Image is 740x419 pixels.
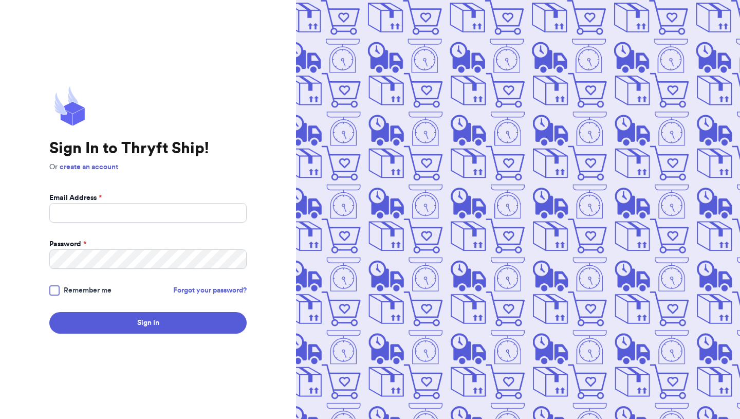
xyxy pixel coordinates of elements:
[49,239,86,249] label: Password
[64,285,112,296] span: Remember me
[60,163,118,171] a: create an account
[49,139,247,158] h1: Sign In to Thryft Ship!
[49,193,102,203] label: Email Address
[49,162,247,172] p: Or
[173,285,247,296] a: Forgot your password?
[49,312,247,334] button: Sign In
